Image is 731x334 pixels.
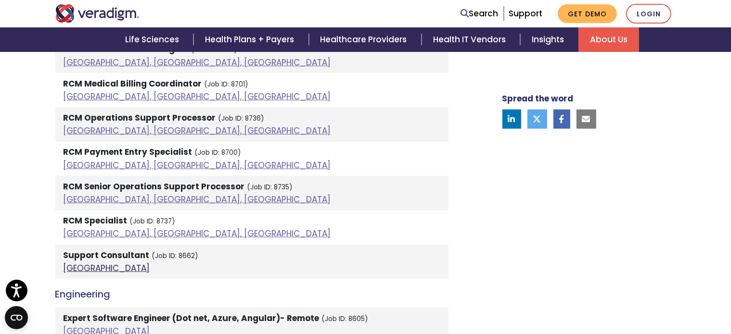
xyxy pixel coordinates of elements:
[152,251,199,260] small: (Job ID: 8662)
[64,78,202,89] strong: RCM Medical Billing Coordinator
[64,112,216,124] strong: RCM Operations Support Processor
[64,249,150,261] strong: Support Consultant
[218,114,265,123] small: (Job ID: 8736)
[64,181,245,192] strong: RCM Senior Operations Support Processor
[626,4,671,24] a: Login
[509,8,542,19] a: Support
[114,27,193,52] a: Life Sciences
[64,194,331,205] a: [GEOGRAPHIC_DATA], [GEOGRAPHIC_DATA], [GEOGRAPHIC_DATA]
[55,4,140,23] img: Veradigm logo
[64,262,150,274] a: [GEOGRAPHIC_DATA]
[461,7,499,20] a: Search
[195,148,242,157] small: (Job ID: 8700)
[64,125,331,136] a: [GEOGRAPHIC_DATA], [GEOGRAPHIC_DATA], [GEOGRAPHIC_DATA]
[193,27,308,52] a: Health Plans + Payers
[205,80,249,89] small: (Job ID: 8701)
[309,27,422,52] a: Healthcare Providers
[64,146,192,158] strong: RCM Payment Entry Specialist
[322,314,369,323] small: (Job ID: 8605)
[578,27,639,52] a: About Us
[55,288,449,300] h4: Engineering
[64,160,331,171] a: [GEOGRAPHIC_DATA], [GEOGRAPHIC_DATA], [GEOGRAPHIC_DATA]
[64,91,331,102] a: [GEOGRAPHIC_DATA], [GEOGRAPHIC_DATA], [GEOGRAPHIC_DATA]
[520,27,578,52] a: Insights
[422,27,520,52] a: Health IT Vendors
[130,217,176,226] small: (Job ID: 8737)
[247,183,293,192] small: (Job ID: 8735)
[64,228,331,239] a: [GEOGRAPHIC_DATA], [GEOGRAPHIC_DATA], [GEOGRAPHIC_DATA]
[558,4,617,23] a: Get Demo
[64,57,331,68] a: [GEOGRAPHIC_DATA], [GEOGRAPHIC_DATA], [GEOGRAPHIC_DATA]
[64,215,128,226] strong: RCM Specialist
[502,92,574,104] strong: Spread the word
[64,312,320,324] strong: Expert Software Engineer (Dot net, Azure, Angular)- Remote
[5,306,28,329] button: Open CMP widget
